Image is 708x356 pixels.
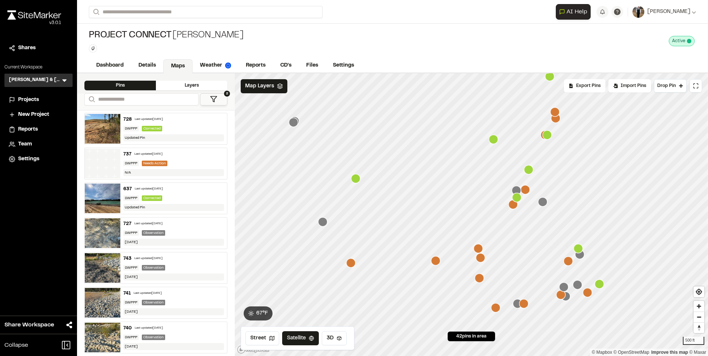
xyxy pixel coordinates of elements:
[123,255,131,262] div: 743
[85,184,120,213] img: file
[556,290,566,300] div: Map marker
[18,96,39,104] span: Projects
[123,265,139,271] div: SWPPP
[687,39,691,43] span: This project is active and counting against your active project count.
[142,161,167,166] div: Needs Action
[84,81,156,90] div: Pins
[9,111,68,119] a: New Project
[134,256,163,261] div: Last updated [DATE]
[134,152,163,157] div: Last updated [DATE]
[256,309,268,318] span: 67 ° F
[545,72,555,81] div: Map marker
[9,155,68,163] a: Settings
[669,36,695,46] div: This project is active and counting against your active project count.
[224,91,230,97] span: 2
[245,82,274,90] span: Map Layers
[85,253,120,283] img: file
[123,169,224,176] div: N/A
[89,6,102,18] button: Search
[246,331,279,345] button: Street
[694,322,704,333] button: Reset bearing to north
[123,343,224,350] div: [DATE]
[561,292,571,301] div: Map marker
[123,273,224,281] div: [DATE]
[346,258,356,268] div: Map marker
[123,325,132,332] div: 740
[683,337,704,345] div: 500 ft
[694,301,704,312] button: Zoom in
[567,7,587,16] span: AI Help
[200,93,227,105] button: 2
[123,300,139,305] div: SWPPP
[123,134,224,141] div: Updated Pin
[85,149,120,178] img: banner-white.png
[576,83,601,89] span: Export Pins
[651,350,688,355] a: Map feedback
[123,204,224,211] div: Updated Pin
[18,155,39,163] span: Settings
[476,253,485,263] div: Map marker
[559,282,569,292] div: Map marker
[621,83,646,89] span: Import Pins
[123,186,132,192] div: 637
[18,111,49,119] span: New Project
[123,126,139,131] div: SWPPP
[632,6,696,18] button: [PERSON_NAME]
[556,4,594,20] div: Open AI Assistant
[142,230,165,236] div: Observation
[163,59,193,73] a: Maps
[431,256,441,266] div: Map marker
[550,107,560,117] div: Map marker
[9,96,68,104] a: Projects
[123,151,131,158] div: 737
[282,331,319,345] button: Satellite
[142,335,165,340] div: Observation
[123,221,131,227] div: 727
[489,135,498,144] div: Map marker
[135,117,163,122] div: Last updated [DATE]
[351,174,361,184] div: Map marker
[689,350,706,355] a: Maxar
[289,118,298,127] div: Map marker
[142,195,162,201] div: Corrected
[7,20,61,26] div: Oh geez...please don't...
[474,244,483,253] div: Map marker
[7,10,61,20] img: rebrand.png
[299,58,325,73] a: Files
[541,130,550,140] div: Map marker
[513,299,522,309] div: Map marker
[475,273,484,283] div: Map marker
[519,299,529,309] div: Map marker
[4,64,73,71] p: Current Workspace
[238,58,273,73] a: Reports
[89,58,131,73] a: Dashboard
[694,286,704,297] button: Find my location
[592,350,612,355] a: Mapbox
[142,265,165,271] div: Observation
[542,130,552,140] div: Map marker
[156,81,227,90] div: Layers
[9,125,68,134] a: Reports
[9,140,68,148] a: Team
[85,323,120,352] img: file
[595,279,604,289] div: Map marker
[9,77,61,84] h3: [PERSON_NAME] & [PERSON_NAME]
[4,320,54,329] span: Share Workspace
[134,222,163,226] div: Last updated [DATE]
[18,125,38,134] span: Reports
[575,250,585,259] div: Map marker
[614,350,649,355] a: OpenStreetMap
[225,63,231,68] img: precipai.png
[84,93,98,105] button: Search
[4,341,28,350] span: Collapse
[193,58,238,73] a: Weather
[672,38,685,44] span: Active
[85,218,120,248] img: file
[18,140,32,148] span: Team
[89,30,243,41] div: [PERSON_NAME]
[556,4,591,20] button: Open AI Assistant
[564,79,605,93] div: No pins available to export
[237,345,270,354] a: Mapbox logo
